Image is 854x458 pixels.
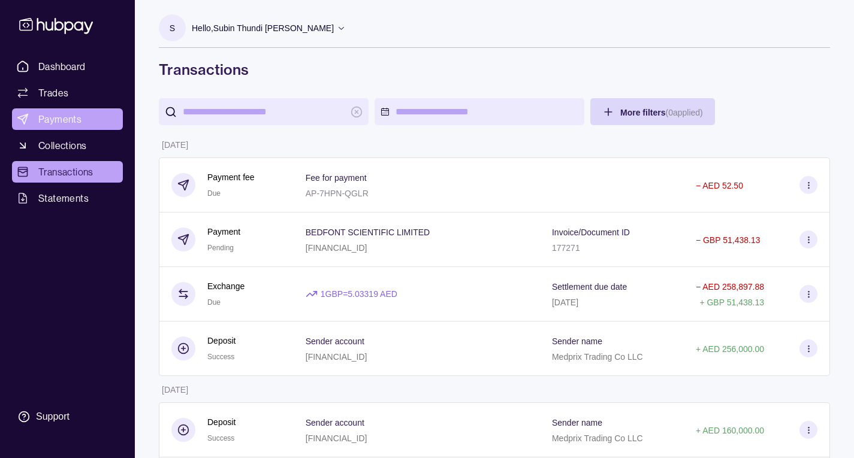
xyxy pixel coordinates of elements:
[12,82,123,104] a: Trades
[552,243,580,253] p: 177271
[207,434,234,442] span: Success
[183,98,345,125] input: search
[696,282,764,292] p: − AED 258,897.88
[207,225,240,238] p: Payment
[162,385,188,395] p: [DATE]
[192,22,334,35] p: Hello, Subin Thundi [PERSON_NAME]
[696,181,743,190] p: − AED 52.50
[306,418,364,427] p: Sender account
[306,352,367,362] p: [FINANCIAL_ID]
[321,287,397,301] p: 1 GBP = 5.03319 AED
[38,165,93,179] span: Transactions
[306,433,367,443] p: [FINANCIAL_ID]
[162,140,188,150] p: [DATE]
[552,228,630,237] p: Invoice/Document ID
[696,235,761,245] p: − GBP 51,438.13
[38,112,82,126] span: Payments
[696,344,764,354] p: + AED 256,000.00
[620,108,703,117] span: More filters
[207,353,234,361] span: Success
[207,244,234,252] span: Pending
[38,86,68,100] span: Trades
[306,243,367,253] p: [FINANCIAL_ID]
[696,426,764,435] p: + AED 160,000.00
[306,336,364,346] p: Sender account
[207,171,255,184] p: Payment fee
[38,138,86,153] span: Collections
[12,187,123,209] a: Statements
[552,418,602,427] p: Sender name
[552,433,643,443] p: Medprix Trading Co LLC
[552,352,643,362] p: Medprix Trading Co LLC
[36,410,70,423] div: Support
[170,22,175,35] p: S
[552,336,602,346] p: Sender name
[207,334,236,347] p: Deposit
[552,282,627,292] p: Settlement due date
[159,60,830,79] h1: Transactions
[590,98,715,125] button: More filters(0applied)
[12,108,123,130] a: Payments
[12,56,123,77] a: Dashboard
[306,228,430,237] p: BEDFONT SCIENTIFIC LIMITED
[12,404,123,429] a: Support
[665,108,702,117] p: ( 0 applied)
[207,189,221,198] span: Due
[12,161,123,183] a: Transactions
[552,298,578,307] p: [DATE]
[38,59,86,74] span: Dashboard
[207,280,245,293] p: Exchange
[207,298,221,307] span: Due
[306,173,367,183] p: Fee for payment
[207,415,236,429] p: Deposit
[306,189,369,198] p: AP-7HPN-QGLR
[699,298,764,307] p: + GBP 51,438.13
[38,191,89,205] span: Statements
[12,135,123,156] a: Collections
